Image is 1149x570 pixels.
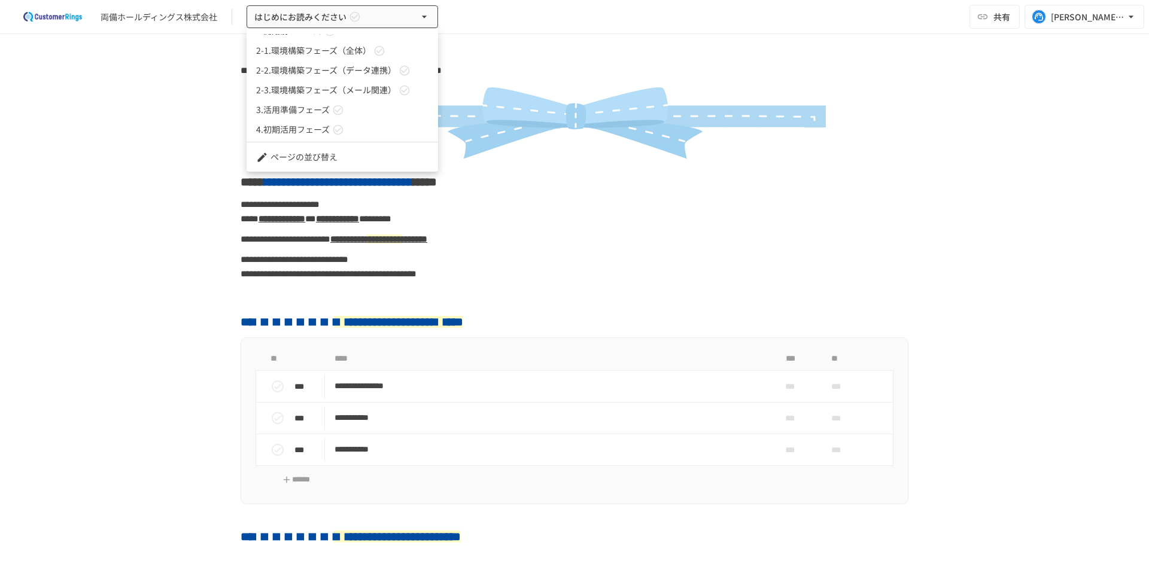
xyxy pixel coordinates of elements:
[247,147,438,167] li: ページの並び替え
[256,64,396,77] span: 2-2.環境構築フェーズ（データ連携）
[256,84,396,96] span: 2-3.環境構築フェーズ（メール関連）
[256,123,330,136] span: 4.初期活用フェーズ
[256,103,330,116] span: 3.活用準備フェーズ
[256,44,371,57] span: 2-1.環境構築フェーズ（全体）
